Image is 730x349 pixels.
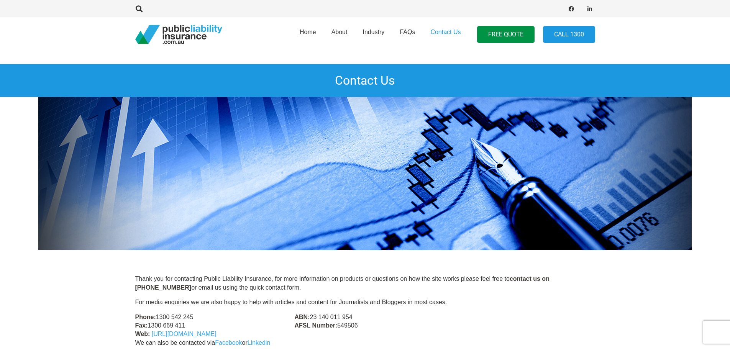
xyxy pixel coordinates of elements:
span: Home [300,29,316,35]
a: Facebook [215,339,242,346]
a: [URL][DOMAIN_NAME] [152,331,217,337]
a: Industry [355,15,392,54]
strong: AFSL Number: [294,322,337,329]
a: About [324,15,355,54]
strong: Phone: [135,314,156,320]
span: Contact Us [430,29,461,35]
a: Facebook [566,3,577,14]
p: 23 140 011 954 549506 [294,313,435,330]
a: Home [292,15,324,54]
a: FREE QUOTE [477,26,535,43]
p: Thank you for contacting Public Liability Insurance, for more information on products or question... [135,275,595,292]
strong: Fax: [135,322,148,329]
a: Search [132,5,147,12]
p: 1300 542 245 1300 669 411 [135,313,276,339]
span: Industry [363,29,384,35]
a: Contact Us [423,15,468,54]
strong: ABN: [294,314,310,320]
a: Linkedin [248,339,271,346]
p: We can also be contacted via or [135,339,595,347]
strong: contact us on [PHONE_NUMBER] [135,275,550,290]
a: LinkedIn [584,3,595,14]
a: Call 1300 [543,26,595,43]
a: FAQs [392,15,423,54]
p: For media enquiries we are also happy to help with articles and content for Journalists and Blogg... [135,298,595,306]
img: Premium Funding Insurance [38,97,692,250]
span: About [331,29,348,35]
a: pli_logotransparent [135,25,222,44]
strong: Web: [135,331,150,337]
span: FAQs [400,29,415,35]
